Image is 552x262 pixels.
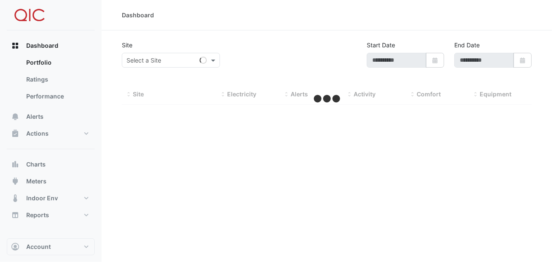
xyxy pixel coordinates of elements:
button: Dashboard [7,37,95,54]
app-icon: Charts [11,160,19,169]
a: Portfolio [19,54,95,71]
app-icon: Meters [11,177,19,186]
span: Electricity [228,90,257,98]
button: Indoor Env [7,190,95,207]
a: Performance [19,88,95,105]
label: Start Date [367,41,395,49]
app-icon: Actions [11,129,19,138]
div: Dashboard [7,54,95,108]
span: Actions [26,129,49,138]
span: Activity [354,90,376,98]
label: Site [122,41,132,49]
button: Account [7,238,95,255]
button: Alerts [7,108,95,125]
span: Meters [26,177,47,186]
span: Alerts [26,112,44,121]
img: Company Logo [10,7,48,24]
span: Equipment [480,90,511,98]
button: Meters [7,173,95,190]
app-icon: Reports [11,211,19,219]
label: End Date [454,41,480,49]
span: Reports [26,211,49,219]
span: Account [26,243,51,251]
app-icon: Indoor Env [11,194,19,202]
button: Charts [7,156,95,173]
div: Dashboard [122,11,154,19]
span: Site [133,90,144,98]
a: Ratings [19,71,95,88]
span: Alerts [291,90,308,98]
app-icon: Dashboard [11,41,19,50]
span: Charts [26,160,46,169]
app-icon: Alerts [11,112,19,121]
span: Indoor Env [26,194,58,202]
span: Dashboard [26,41,58,50]
button: Actions [7,125,95,142]
button: Reports [7,207,95,224]
span: Comfort [417,90,441,98]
